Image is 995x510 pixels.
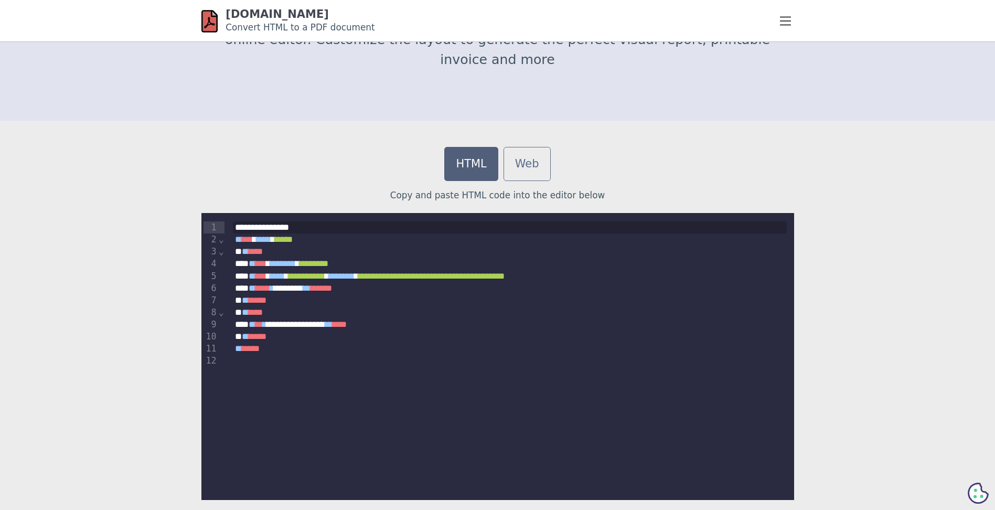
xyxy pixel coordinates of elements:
[204,233,218,246] div: 2
[218,234,224,245] span: Fold line
[226,22,375,33] small: Convert HTML to a PDF document
[968,483,989,504] svg: Cookie Preferences
[218,307,224,317] span: Fold line
[204,318,218,331] div: 9
[204,306,218,318] div: 8
[204,355,218,367] div: 12
[504,147,551,181] a: Web
[204,270,218,282] div: 5
[226,8,329,20] a: [DOMAIN_NAME]
[204,282,218,294] div: 6
[201,189,794,202] p: Copy and paste HTML code into the editor below
[204,294,218,306] div: 7
[204,331,218,343] div: 10
[218,246,224,257] span: Fold line
[204,343,218,355] div: 11
[204,258,218,270] div: 4
[444,147,498,181] a: HTML
[201,9,218,33] img: html-pdf.net
[204,246,218,258] div: 3
[204,221,218,233] div: 1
